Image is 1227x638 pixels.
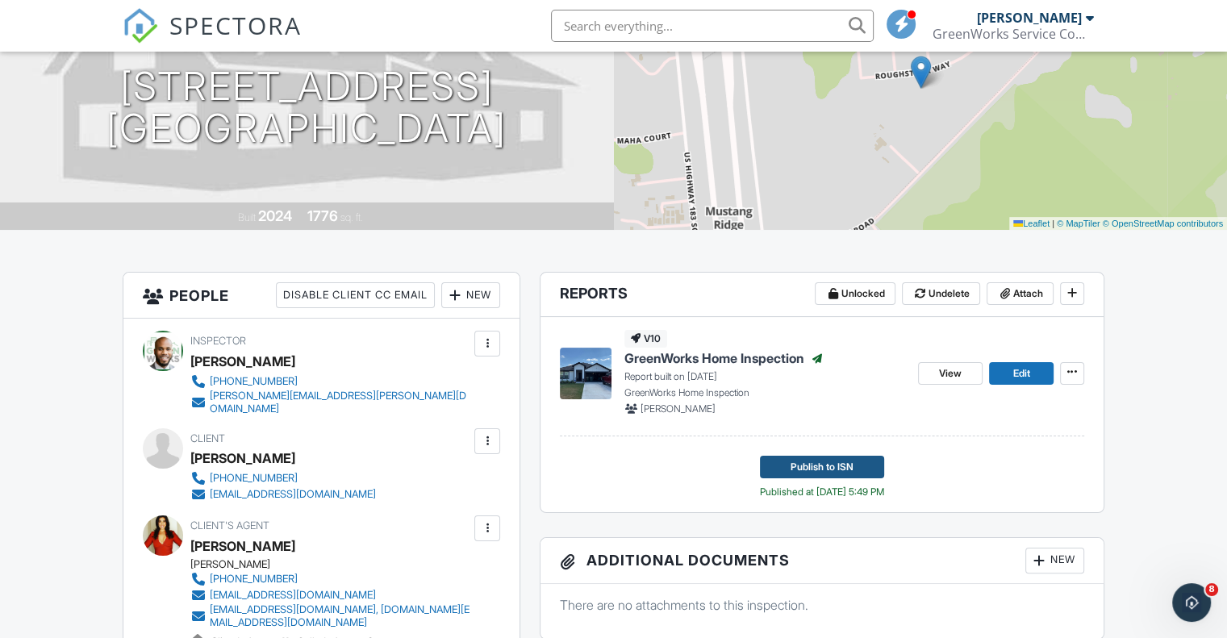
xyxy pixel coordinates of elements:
[1205,583,1218,596] span: 8
[441,282,500,308] div: New
[190,603,470,629] a: [EMAIL_ADDRESS][DOMAIN_NAME], [DOMAIN_NAME][EMAIL_ADDRESS][DOMAIN_NAME]
[169,8,302,42] span: SPECTORA
[560,596,1084,614] p: There are no attachments to this inspection.
[123,273,520,319] h3: People
[1025,548,1084,573] div: New
[190,390,470,415] a: [PERSON_NAME][EMAIL_ADDRESS][PERSON_NAME][DOMAIN_NAME]
[977,10,1082,26] div: [PERSON_NAME]
[190,470,376,486] a: [PHONE_NUMBER]
[1052,219,1054,228] span: |
[258,207,292,224] div: 2024
[933,26,1094,42] div: GreenWorks Service Company
[1013,219,1050,228] a: Leaflet
[190,519,269,532] span: Client's Agent
[276,282,435,308] div: Disable Client CC Email
[911,56,931,89] img: Marker
[1057,219,1100,228] a: © MapTiler
[106,65,507,151] h1: [STREET_ADDRESS] [GEOGRAPHIC_DATA]
[210,603,470,629] div: [EMAIL_ADDRESS][DOMAIN_NAME], [DOMAIN_NAME][EMAIL_ADDRESS][DOMAIN_NAME]
[238,211,256,223] span: Built
[210,375,298,388] div: [PHONE_NUMBER]
[190,571,470,587] a: [PHONE_NUMBER]
[190,349,295,373] div: [PERSON_NAME]
[1172,583,1211,622] iframe: Intercom live chat
[190,558,483,571] div: [PERSON_NAME]
[190,432,225,444] span: Client
[210,589,376,602] div: [EMAIL_ADDRESS][DOMAIN_NAME]
[210,472,298,485] div: [PHONE_NUMBER]
[190,486,376,502] a: [EMAIL_ADDRESS][DOMAIN_NAME]
[190,534,295,558] div: [PERSON_NAME]
[551,10,874,42] input: Search everything...
[210,488,376,501] div: [EMAIL_ADDRESS][DOMAIN_NAME]
[210,573,298,586] div: [PHONE_NUMBER]
[123,8,158,44] img: The Best Home Inspection Software - Spectora
[123,22,302,56] a: SPECTORA
[190,373,470,390] a: [PHONE_NUMBER]
[190,587,470,603] a: [EMAIL_ADDRESS][DOMAIN_NAME]
[307,207,338,224] div: 1776
[1103,219,1223,228] a: © OpenStreetMap contributors
[340,211,363,223] span: sq. ft.
[210,390,470,415] div: [PERSON_NAME][EMAIL_ADDRESS][PERSON_NAME][DOMAIN_NAME]
[190,335,246,347] span: Inspector
[190,446,295,470] div: [PERSON_NAME]
[540,538,1104,584] h3: Additional Documents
